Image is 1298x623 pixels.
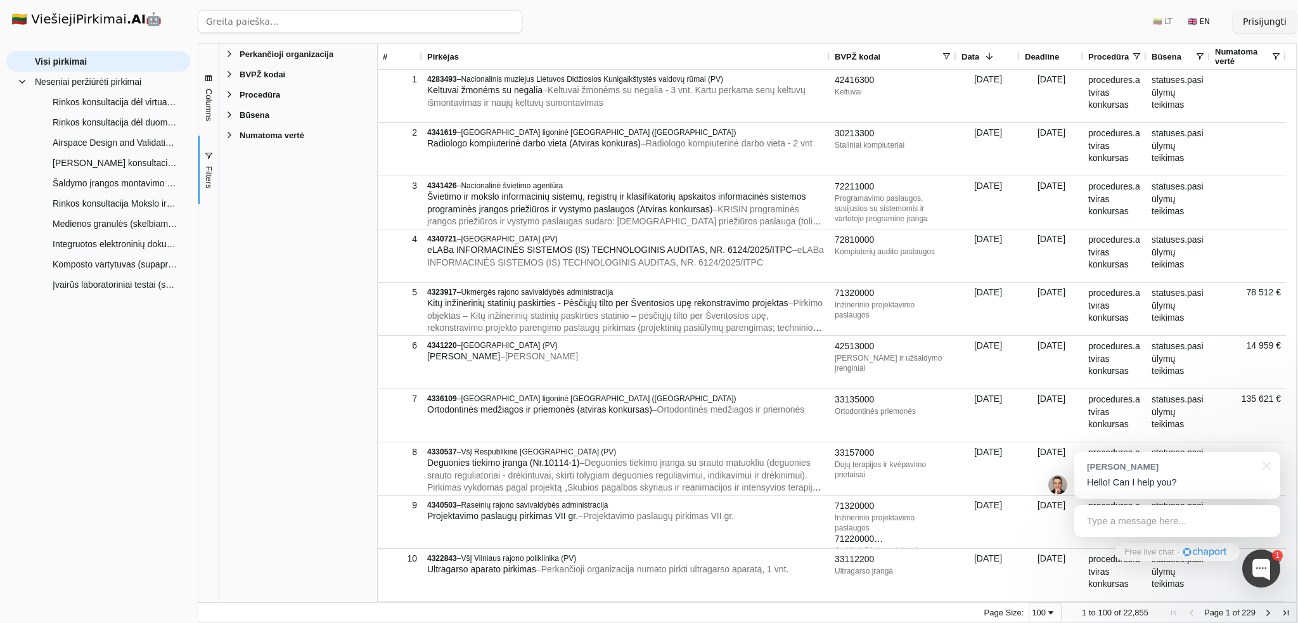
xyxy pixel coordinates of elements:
[1020,549,1083,601] div: [DATE]
[835,193,951,224] div: Programavimo paslaugos, susijusios su sistemomis ir vartotojo programine įranga
[1177,546,1179,558] div: ·
[835,74,951,87] div: 42416300
[383,70,417,89] div: 1
[427,394,457,403] span: 4336109
[1083,123,1147,176] div: procedures.atviras konkursas
[1124,546,1174,558] span: Free live chat
[461,501,608,510] span: Raseinių rajono savivaldybės administracija
[427,553,825,563] div: –
[1032,608,1046,617] div: 100
[461,554,576,563] span: VšĮ Vilniaus rajono poliklinika (PV)
[1169,608,1179,618] div: First Page
[1147,283,1210,335] div: statuses.pasiūlymų teikimas
[1186,608,1197,618] div: Previous Page
[536,564,788,574] span: – Perkančioji organizacija numato pirkti ultragarso aparatą, 1 vnt.
[1083,389,1147,442] div: procedures.atviras konkursas
[461,75,723,84] span: Nacionalinis muziejus Lietuvos Didžiosios Kunigaikštystės valdovų rūmai (PV)
[383,230,417,248] div: 4
[53,234,177,254] span: Integruotos elektroninių dokumentų sudarymo ir tikrinimo platformos veikimo stebėjimo, priežiūros...
[427,447,457,456] span: 4330537
[1098,608,1112,617] span: 100
[427,341,457,350] span: 4341220
[427,511,578,521] span: Projektavimo paslaugų pirkimas VII gr.
[835,234,951,247] div: 72810000
[1087,476,1268,489] p: Hello! Can I help you?
[427,564,536,574] span: Ultragarso aparato pirkimas
[1115,543,1239,561] a: Free live chat·
[427,501,457,510] span: 4340503
[427,458,579,468] span: Deguonies tiekimo įranga (Nr.10114-1)
[835,545,951,555] div: Architektūrinio projektavimo paslaugos
[53,214,177,233] span: Medienos granulės (skelbiamas apklausa)
[1020,283,1083,335] div: [DATE]
[427,127,825,138] div: –
[835,181,951,193] div: 72211000
[1233,10,1297,33] button: Prisijungti
[1263,608,1273,618] div: Next Page
[53,174,177,193] span: Šaldymo įrangos montavimo darbai (Tilžės g. 18, Veterinarinės patabiologijos katedra) (Skelbiama ...
[1020,389,1083,442] div: [DATE]
[383,124,417,142] div: 2
[461,447,616,456] span: VšĮ Respublikinė [GEOGRAPHIC_DATA] (PV)
[835,553,951,566] div: 33112200
[1215,47,1271,66] span: Numatoma vertė
[427,340,825,350] div: –
[35,52,87,71] span: Visi pirkimai
[1272,550,1283,561] div: 1
[203,89,213,121] span: Columns
[1020,176,1083,229] div: [DATE]
[835,459,951,480] div: Dujų terapijos ir kvėpavimo prietaisai
[461,394,736,403] span: [GEOGRAPHIC_DATA] ligoninė [GEOGRAPHIC_DATA] ([GEOGRAPHIC_DATA])
[1210,389,1286,442] div: 135 621 €
[1180,11,1218,32] button: 🇬🇧 EN
[1083,283,1147,335] div: procedures.atviras konkursas
[835,287,951,300] div: 71320000
[1226,608,1230,617] span: 1
[427,447,825,457] div: –
[427,74,825,84] div: –
[1147,123,1210,176] div: statuses.pasiūlymų teikimas
[427,554,457,563] span: 4322843
[240,70,285,79] span: BVPŽ kodai
[641,138,813,148] span: – Radiologo kompiuterinė darbo vieta - 2 vnt
[427,181,457,190] span: 4341426
[427,394,825,404] div: –
[1082,608,1086,617] span: 1
[1083,176,1147,229] div: procedures.atviras konkursas
[53,255,177,274] span: Komposto vartytuvas (supaprastintas atviras konkursas)
[956,496,1020,548] div: [DATE]
[1020,229,1083,282] div: [DATE]
[835,566,951,576] div: Ultragarso įranga
[427,245,824,267] span: – eLABa INFORMACINĖS SISTEMOS (IS) TECHNOLOGINIS AUDITAS, NR. 6124/2025/ITPC
[1020,123,1083,176] div: [DATE]
[1087,461,1255,473] div: [PERSON_NAME]
[835,447,951,459] div: 33157000
[835,247,951,257] div: Kompiuterių audito paslaugos
[956,70,1020,122] div: [DATE]
[1281,608,1291,618] div: Last Page
[383,443,417,461] div: 8
[427,234,457,243] span: 4340721
[127,11,146,27] strong: .AI
[219,44,377,145] div: Filter List 5 Filters
[383,337,417,355] div: 6
[1083,336,1147,389] div: procedures.atviras konkursas
[240,49,333,59] span: Perkančioji organizacija
[427,52,459,61] span: Pirkėjas
[835,52,880,61] span: BVPŽ kodai
[53,194,177,213] span: Rinkos konsultacija Mokslo ir inovacijų sklaidos centro vaizdo ir garso įrangos pirkimui
[956,176,1020,229] div: [DATE]
[835,533,951,546] div: 71220000
[956,549,1020,601] div: [DATE]
[835,140,951,150] div: Staliniai kompiuteriai
[461,288,613,297] span: Ukmergės rajono savivaldybės administracija
[835,500,951,513] div: 71320000
[427,298,788,308] span: Kitų inžinerinių statinių paskirties - Pėsčiųjų tilto per Šventosios upę rekonstravimo projektas
[1029,603,1062,623] div: Page Size
[1020,442,1083,495] div: [DATE]
[198,10,522,33] input: Greita paieška...
[1152,52,1181,61] span: Būsena
[835,406,951,416] div: Ortodontinės priemonės
[835,87,951,97] div: Keltuvai
[1147,70,1210,122] div: statuses.pasiūlymų teikimas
